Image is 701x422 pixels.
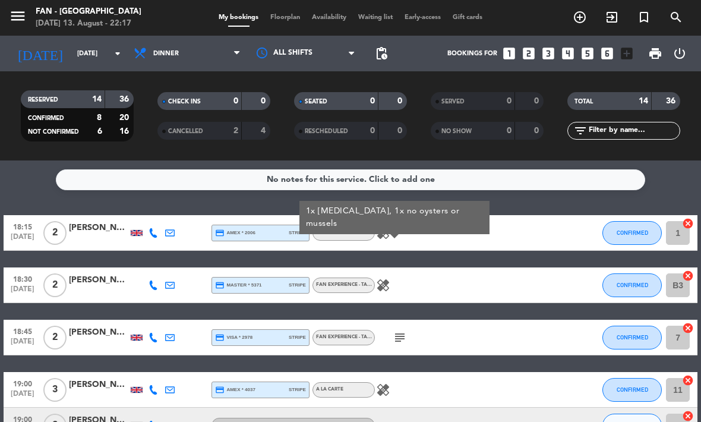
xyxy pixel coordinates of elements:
span: CONFIRMED [617,229,648,236]
span: stripe [289,386,306,393]
strong: 0 [534,127,541,135]
strong: 0 [534,97,541,105]
span: stripe [289,281,306,289]
i: looks_3 [541,46,556,61]
button: menu [9,7,27,29]
strong: 16 [119,127,131,136]
strong: 0 [397,127,405,135]
span: 3 [43,378,67,402]
span: Bookings for [447,50,497,58]
strong: 0 [370,127,375,135]
span: NOT CONFIRMED [28,129,79,135]
span: amex * 2006 [215,228,255,238]
span: WALK IN [596,7,628,27]
span: 2 [43,326,67,349]
span: master * 5371 [215,281,262,290]
div: No notes for this service. Click to add one [267,173,435,187]
strong: 14 [92,95,102,103]
i: filter_list [573,124,588,138]
span: pending_actions [374,46,389,61]
div: [PERSON_NAME] [69,221,128,235]
strong: 20 [119,114,131,122]
span: Fan Experience - Tasting Menu (Dining Room) [316,335,460,339]
span: BOOK TABLE [564,7,596,27]
strong: 6 [97,127,102,136]
span: Fan Experience - Tasting Menu (Dining Room) [316,230,460,235]
span: 2 [43,221,67,245]
span: SEATED [305,99,327,105]
i: cancel [682,410,694,422]
i: credit_card [215,228,225,238]
span: 18:15 [8,219,37,233]
span: A la carte [316,387,343,392]
strong: 2 [233,127,238,135]
span: visa * 2978 [215,333,252,342]
strong: 0 [507,97,511,105]
span: [DATE] [8,338,37,351]
span: SEARCH [660,7,692,27]
span: Special reservation [628,7,660,27]
i: cancel [682,218,694,229]
span: Dinner [153,50,179,58]
input: Filter by name... [588,124,680,137]
i: turned_in_not [637,10,651,24]
strong: 4 [261,127,268,135]
strong: 0 [261,97,268,105]
i: looks_4 [560,46,576,61]
span: 18:30 [8,272,37,285]
span: Fan Experience - Tasting Menu (Bar) [316,282,435,287]
span: stripe [289,333,306,341]
i: credit_card [215,385,225,395]
span: Early-access [399,14,447,21]
strong: 0 [397,97,405,105]
span: Availability [306,14,352,21]
div: 1x [MEDICAL_DATA], 1x no oysters or mussels [299,201,490,234]
span: 18:45 [8,324,37,338]
i: arrow_drop_down [110,46,125,61]
span: CONFIRMED [28,115,64,121]
span: [DATE] [8,390,37,404]
button: CONFIRMED [602,378,662,402]
i: looks_one [501,46,517,61]
span: TOTAL [574,99,593,105]
span: stripe [289,229,306,237]
button: CONFIRMED [602,326,662,349]
i: [DATE] [9,40,71,67]
strong: 14 [639,97,648,105]
span: [DATE] [8,285,37,299]
i: exit_to_app [605,10,619,24]
span: Floorplan [264,14,306,21]
strong: 36 [119,95,131,103]
i: credit_card [215,333,225,342]
i: power_settings_new [672,46,687,61]
i: healing [376,383,390,397]
strong: 0 [370,97,375,105]
i: looks_two [521,46,536,61]
i: looks_6 [599,46,615,61]
span: CHECK INS [168,99,201,105]
span: 2 [43,273,67,297]
strong: 36 [666,97,678,105]
span: CONFIRMED [617,386,648,393]
span: Waiting list [352,14,399,21]
span: CONFIRMED [617,334,648,341]
span: Gift cards [447,14,488,21]
span: amex * 4037 [215,385,255,395]
span: print [648,46,662,61]
button: CONFIRMED [602,273,662,297]
span: [DATE] [8,233,37,247]
i: healing [376,278,390,292]
i: cancel [682,322,694,334]
i: add_circle_outline [573,10,587,24]
i: looks_5 [580,46,595,61]
i: credit_card [215,281,225,290]
i: cancel [682,374,694,386]
span: NO SHOW [441,128,472,134]
span: CANCELLED [168,128,203,134]
div: [PERSON_NAME] [69,378,128,392]
span: CONFIRMED [617,282,648,288]
i: subject [393,330,407,345]
button: CONFIRMED [602,221,662,245]
div: Fan - [GEOGRAPHIC_DATA] [36,6,141,18]
i: cancel [682,270,694,282]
